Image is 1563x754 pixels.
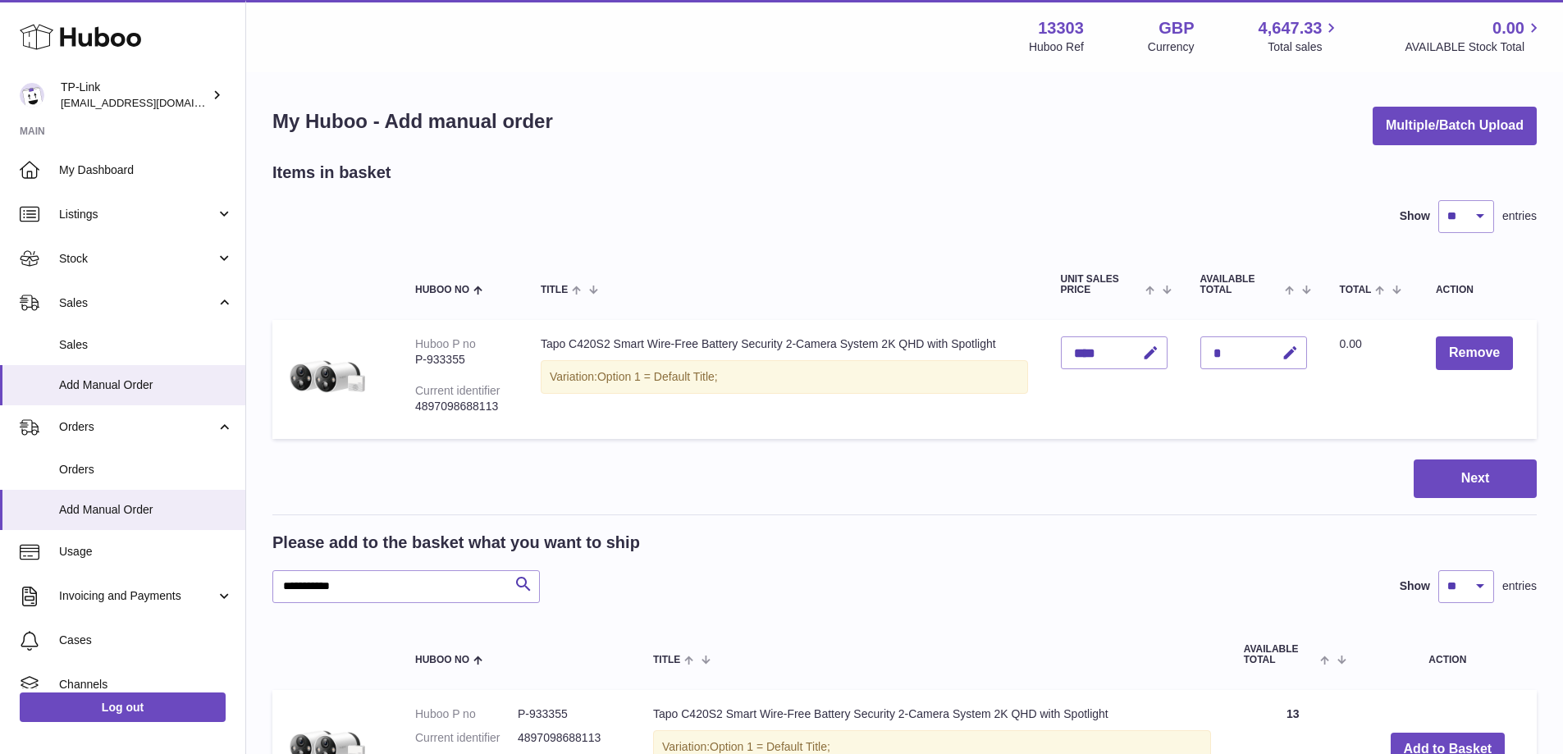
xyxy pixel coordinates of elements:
[59,677,233,692] span: Channels
[59,633,233,648] span: Cases
[1148,39,1195,55] div: Currency
[1359,628,1537,682] th: Action
[524,320,1044,439] td: Tapo C420S2 Smart Wire-Free Battery Security 2-Camera System 2K QHD with Spotlight
[653,655,680,665] span: Title
[1502,578,1537,594] span: entries
[20,83,44,107] img: gaby.chen@tp-link.com
[59,588,216,604] span: Invoicing and Payments
[415,285,469,295] span: Huboo no
[59,162,233,178] span: My Dashboard
[518,730,620,746] dd: 4897098688113
[541,360,1028,394] div: Variation:
[20,692,226,722] a: Log out
[1405,17,1543,55] a: 0.00 AVAILABLE Stock Total
[59,337,233,353] span: Sales
[1340,285,1372,295] span: Total
[541,285,568,295] span: Title
[59,295,216,311] span: Sales
[1414,459,1537,498] button: Next
[59,377,233,393] span: Add Manual Order
[59,207,216,222] span: Listings
[1373,107,1537,145] button: Multiple/Batch Upload
[415,730,518,746] dt: Current identifier
[61,96,241,109] span: [EMAIL_ADDRESS][DOMAIN_NAME]
[1200,274,1282,295] span: AVAILABLE Total
[1259,17,1341,55] a: 4,647.33 Total sales
[289,336,371,418] img: Tapo C420S2 Smart Wire-Free Battery Security 2-Camera System 2K QHD with Spotlight
[1159,17,1194,39] strong: GBP
[1029,39,1084,55] div: Huboo Ref
[415,352,508,368] div: P-933355
[1268,39,1341,55] span: Total sales
[710,740,830,753] span: Option 1 = Default Title;
[59,251,216,267] span: Stock
[59,462,233,478] span: Orders
[59,544,233,560] span: Usage
[59,419,216,435] span: Orders
[1038,17,1084,39] strong: 13303
[415,655,469,665] span: Huboo no
[1259,17,1323,39] span: 4,647.33
[518,706,620,722] dd: P-933355
[1492,17,1524,39] span: 0.00
[597,370,718,383] span: Option 1 = Default Title;
[1340,337,1362,350] span: 0.00
[59,502,233,518] span: Add Manual Order
[61,80,208,111] div: TP-Link
[1436,336,1513,370] button: Remove
[1244,644,1317,665] span: AVAILABLE Total
[272,162,391,184] h2: Items in basket
[415,399,508,414] div: 4897098688113
[1405,39,1543,55] span: AVAILABLE Stock Total
[415,337,476,350] div: Huboo P no
[1061,274,1142,295] span: Unit Sales Price
[415,384,500,397] div: Current identifier
[1436,285,1520,295] div: Action
[1502,208,1537,224] span: entries
[415,706,518,722] dt: Huboo P no
[272,532,640,554] h2: Please add to the basket what you want to ship
[1400,578,1430,594] label: Show
[272,108,553,135] h1: My Huboo - Add manual order
[1400,208,1430,224] label: Show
